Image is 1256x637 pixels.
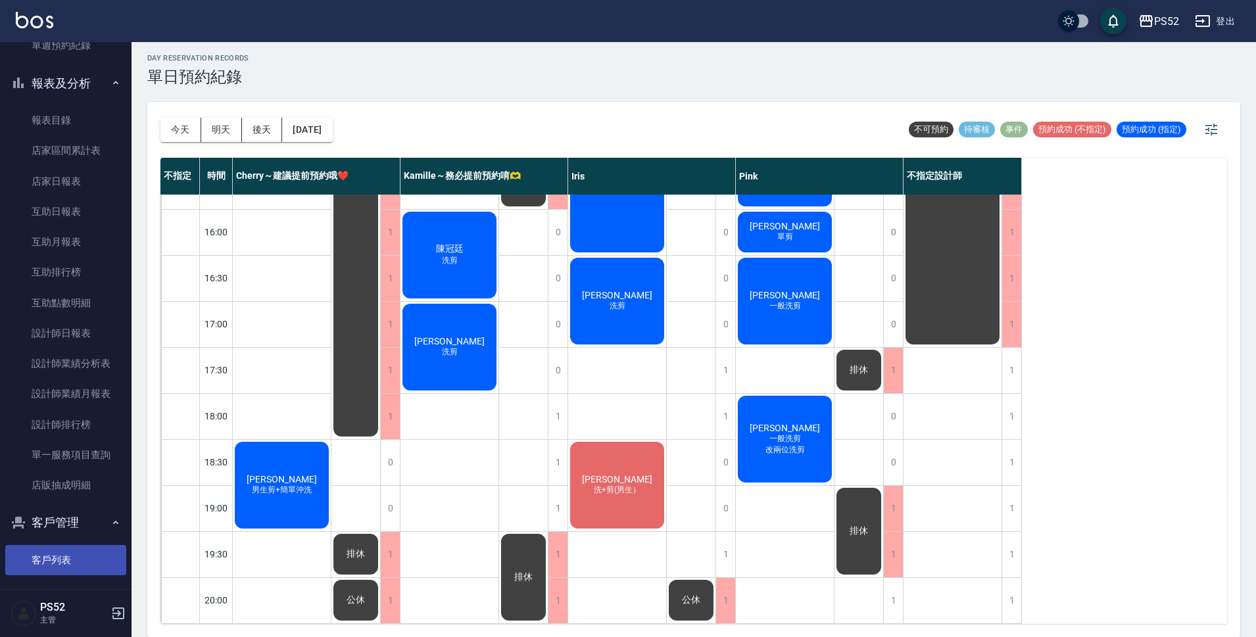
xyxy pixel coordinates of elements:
[380,532,400,577] div: 1
[548,440,568,485] div: 1
[5,105,126,135] a: 報表目錄
[591,484,643,496] span: 洗+剪(男生）
[715,302,735,347] div: 0
[200,439,233,485] div: 18:30
[1002,302,1021,347] div: 1
[200,301,233,347] div: 17:00
[883,440,903,485] div: 0
[1002,210,1021,255] div: 1
[883,532,903,577] div: 1
[715,532,735,577] div: 1
[5,227,126,257] a: 互助月報表
[5,379,126,409] a: 設計師業績月報表
[160,118,201,142] button: 今天
[249,484,314,496] span: 男生剪+簡單沖洗
[5,288,126,318] a: 互助點數明細
[1002,532,1021,577] div: 1
[548,578,568,623] div: 1
[147,54,249,62] h2: day Reservation records
[16,12,53,28] img: Logo
[5,166,126,197] a: 店家日報表
[847,364,871,376] span: 排休
[147,68,249,86] h3: 單日預約紀錄
[904,158,1022,195] div: 不指定設計師
[679,594,703,606] span: 公休
[200,255,233,301] div: 16:30
[548,486,568,531] div: 1
[201,118,242,142] button: 明天
[380,486,400,531] div: 0
[883,210,903,255] div: 0
[200,485,233,531] div: 19:00
[883,486,903,531] div: 1
[412,336,487,346] span: [PERSON_NAME]
[715,256,735,301] div: 0
[200,531,233,577] div: 19:30
[380,256,400,301] div: 1
[715,210,735,255] div: 0
[747,221,823,231] span: [PERSON_NAME]
[883,256,903,301] div: 0
[1002,440,1021,485] div: 1
[883,348,903,393] div: 1
[380,348,400,393] div: 1
[909,124,954,135] span: 不可預約
[1002,578,1021,623] div: 1
[747,290,823,300] span: [PERSON_NAME]
[5,30,126,60] a: 單週預約紀錄
[5,197,126,227] a: 互助日報表
[439,255,460,266] span: 洗剪
[715,486,735,531] div: 0
[1002,486,1021,531] div: 1
[767,433,804,444] span: 一般洗剪
[200,393,233,439] div: 18:00
[200,158,233,195] div: 時間
[1002,348,1021,393] div: 1
[40,614,107,626] p: 主管
[200,577,233,623] div: 20:00
[1002,256,1021,301] div: 1
[5,545,126,575] a: 客戶列表
[715,348,735,393] div: 1
[548,394,568,439] div: 1
[548,210,568,255] div: 0
[1002,394,1021,439] div: 1
[579,474,655,484] span: [PERSON_NAME]
[5,318,126,348] a: 設計師日報表
[715,578,735,623] div: 1
[400,158,568,195] div: Kamille～務必提前預約唷🫶
[959,124,995,135] span: 待審核
[5,580,126,615] button: 行銷工具
[160,158,200,195] div: 不指定
[548,348,568,393] div: 0
[5,135,126,166] a: 店家區間累計表
[1154,13,1179,30] div: PS52
[344,594,368,606] span: 公休
[715,440,735,485] div: 0
[5,348,126,379] a: 設計師業績分析表
[747,423,823,433] span: [PERSON_NAME]
[11,600,37,626] img: Person
[1117,124,1186,135] span: 預約成功 (指定)
[1033,124,1111,135] span: 預約成功 (不指定)
[883,302,903,347] div: 0
[579,290,655,300] span: [PERSON_NAME]
[233,158,400,195] div: Cherry～建議提前預約哦❤️
[1100,8,1126,34] button: save
[736,158,904,195] div: Pink
[548,532,568,577] div: 1
[548,256,568,301] div: 0
[1133,8,1184,35] button: PS52
[767,300,804,312] span: 一般洗剪
[380,440,400,485] div: 0
[715,394,735,439] div: 1
[5,506,126,540] button: 客戶管理
[380,394,400,439] div: 1
[568,158,736,195] div: Iris
[380,578,400,623] div: 1
[380,210,400,255] div: 1
[5,470,126,500] a: 店販抽成明細
[380,302,400,347] div: 1
[5,410,126,440] a: 設計師排行榜
[242,118,283,142] button: 後天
